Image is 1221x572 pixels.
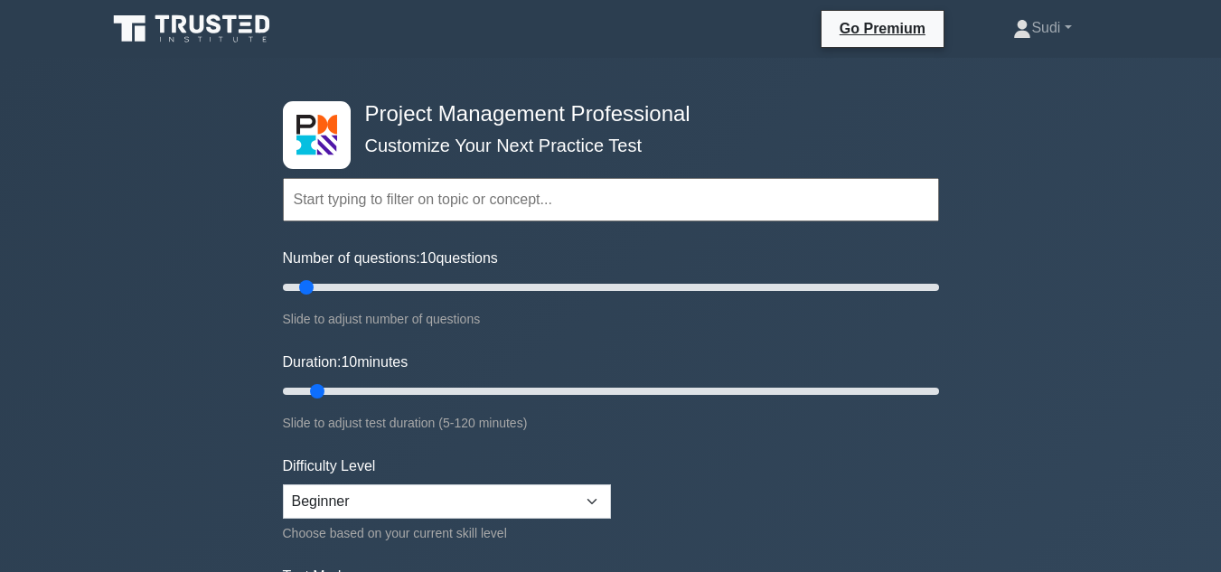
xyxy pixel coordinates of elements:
span: 10 [420,250,437,266]
a: Go Premium [829,17,936,40]
input: Start typing to filter on topic or concept... [283,178,939,221]
div: Slide to adjust test duration (5-120 minutes) [283,412,939,434]
span: 10 [341,354,357,370]
label: Duration: minutes [283,352,409,373]
h4: Project Management Professional [358,101,850,127]
label: Difficulty Level [283,455,376,477]
a: Sudi [970,10,1114,46]
div: Choose based on your current skill level [283,522,611,544]
label: Number of questions: questions [283,248,498,269]
div: Slide to adjust number of questions [283,308,939,330]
